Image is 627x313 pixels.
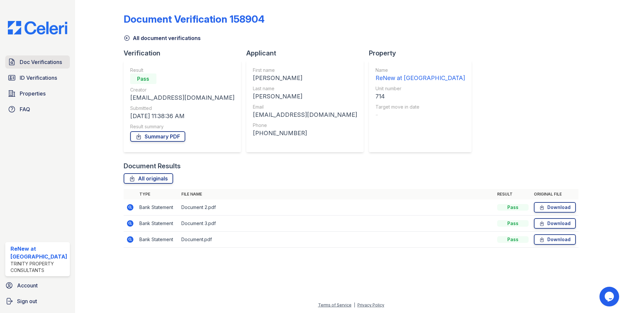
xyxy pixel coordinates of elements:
[179,189,495,199] th: File name
[130,105,234,112] div: Submitted
[124,34,201,42] a: All document verifications
[130,93,234,102] div: [EMAIL_ADDRESS][DOMAIN_NAME]
[599,287,620,306] iframe: chat widget
[375,67,465,73] div: Name
[375,73,465,83] div: ReNew at [GEOGRAPHIC_DATA]
[497,220,529,227] div: Pass
[375,67,465,83] a: Name ReNew at [GEOGRAPHIC_DATA]
[124,13,265,25] div: Document Verification 158904
[495,189,531,199] th: Result
[137,199,179,216] td: Bank Statement
[318,303,352,307] a: Terms of Service
[179,232,495,248] td: Document.pdf
[5,55,70,69] a: Doc Verifications
[124,161,181,171] div: Document Results
[253,129,357,138] div: [PHONE_NUMBER]
[375,110,465,119] div: -
[253,85,357,92] div: Last name
[3,279,72,292] a: Account
[20,90,46,97] span: Properties
[130,131,185,142] a: Summary PDF
[375,85,465,92] div: Unit number
[130,87,234,93] div: Creator
[5,103,70,116] a: FAQ
[124,173,173,184] a: All originals
[497,236,529,243] div: Pass
[17,297,37,305] span: Sign out
[130,73,156,84] div: Pass
[246,49,369,58] div: Applicant
[20,58,62,66] span: Doc Verifications
[20,74,57,82] span: ID Verifications
[179,199,495,216] td: Document 2.pdf
[253,104,357,110] div: Email
[130,112,234,121] div: [DATE] 11:38:36 AM
[497,204,529,211] div: Pass
[253,110,357,119] div: [EMAIL_ADDRESS][DOMAIN_NAME]
[10,261,67,274] div: Trinity Property Consultants
[137,232,179,248] td: Bank Statement
[534,218,576,229] a: Download
[369,49,477,58] div: Property
[130,123,234,130] div: Result summary
[354,303,355,307] div: |
[5,71,70,84] a: ID Verifications
[357,303,384,307] a: Privacy Policy
[179,216,495,232] td: Document 3.pdf
[534,202,576,213] a: Download
[137,189,179,199] th: Type
[531,189,578,199] th: Original file
[253,73,357,83] div: [PERSON_NAME]
[253,122,357,129] div: Phone
[534,234,576,245] a: Download
[124,49,246,58] div: Verification
[130,67,234,73] div: Result
[3,21,72,34] img: CE_Logo_Blue-a8612792a0a2168367f1c8372b55b34899dd931a85d93a1a3d3e32e68fde9ad4.png
[253,92,357,101] div: [PERSON_NAME]
[5,87,70,100] a: Properties
[253,67,357,73] div: First name
[10,245,67,261] div: ReNew at [GEOGRAPHIC_DATA]
[20,105,30,113] span: FAQ
[17,282,38,289] span: Account
[3,295,72,308] a: Sign out
[137,216,179,232] td: Bank Statement
[375,92,465,101] div: 714
[375,104,465,110] div: Target move in date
